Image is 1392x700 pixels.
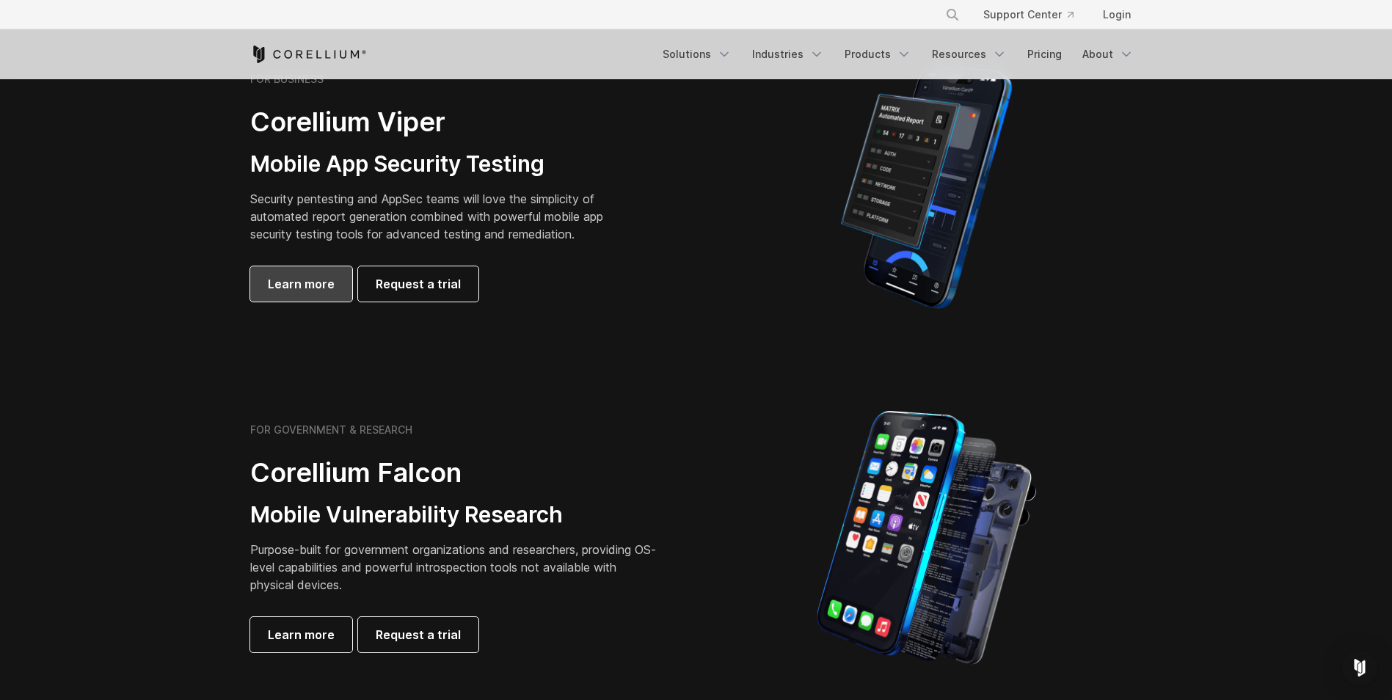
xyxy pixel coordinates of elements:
a: Industries [743,41,833,68]
p: Security pentesting and AppSec teams will love the simplicity of automated report generation comb... [250,190,626,243]
a: Resources [923,41,1016,68]
h2: Corellium Falcon [250,456,661,489]
a: Products [836,41,920,68]
span: Request a trial [376,626,461,644]
p: Purpose-built for government organizations and researchers, providing OS-level capabilities and p... [250,541,661,594]
div: Navigation Menu [928,1,1143,28]
a: Solutions [654,41,740,68]
a: Request a trial [358,266,478,302]
a: Learn more [250,617,352,652]
span: Learn more [268,626,335,644]
a: Learn more [250,266,352,302]
img: Corellium MATRIX automated report on iPhone showing app vulnerability test results across securit... [816,59,1037,316]
a: Support Center [972,1,1085,28]
h3: Mobile Vulnerability Research [250,501,661,529]
a: Login [1091,1,1143,28]
a: About [1074,41,1143,68]
a: Pricing [1019,41,1071,68]
span: Learn more [268,275,335,293]
button: Search [939,1,966,28]
a: Request a trial [358,617,478,652]
div: Open Intercom Messenger [1342,650,1377,685]
a: Corellium Home [250,45,367,63]
h2: Corellium Viper [250,106,626,139]
img: iPhone model separated into the mechanics used to build the physical device. [816,409,1037,666]
span: Request a trial [376,275,461,293]
div: Navigation Menu [654,41,1143,68]
h6: FOR GOVERNMENT & RESEARCH [250,423,412,437]
h3: Mobile App Security Testing [250,150,626,178]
